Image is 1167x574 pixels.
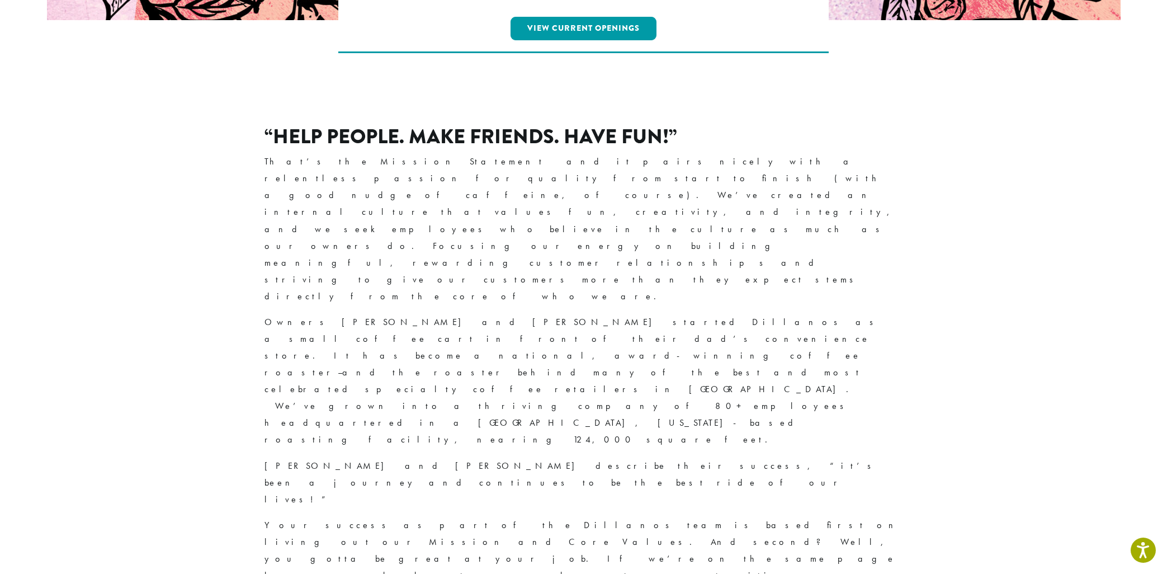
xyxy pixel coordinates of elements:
[265,125,903,149] h2: “Help People. Make Friends. Have Fun!”
[265,314,903,449] p: Owners [PERSON_NAME] and [PERSON_NAME] started Dillanos as a small coffee cart in front of their ...
[511,17,656,40] a: View Current Openings
[265,458,903,508] p: [PERSON_NAME] and [PERSON_NAME] describe their success, “it’s been a journey and continues to be ...
[265,153,903,305] p: That’s the Mission Statement and it pairs nicely with a relentless passion for quality from start...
